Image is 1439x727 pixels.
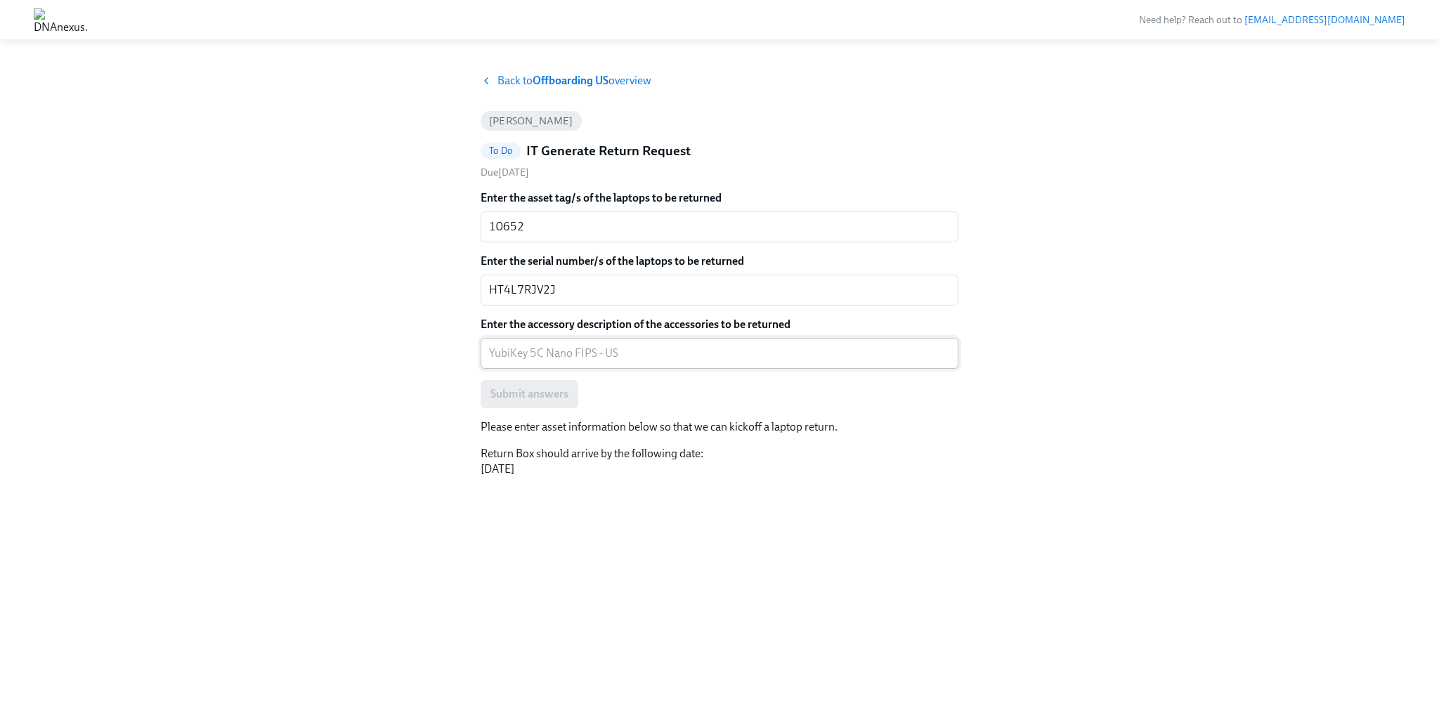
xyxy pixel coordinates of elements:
[481,446,958,477] p: Return Box should arrive by the following date: [DATE]
[489,282,950,299] textarea: HT4L7RJV2J
[481,166,529,178] span: Sunday, August 31st 2025, 9:00 am
[526,142,691,160] h5: IT Generate Return Request
[533,74,608,87] strong: Offboarding US
[481,145,521,156] span: To Do
[481,116,582,126] span: [PERSON_NAME]
[1244,14,1405,26] a: [EMAIL_ADDRESS][DOMAIN_NAME]
[481,317,958,332] label: Enter the accessory description of the accessories to be returned
[34,8,88,31] img: DNAnexus, Inc.
[489,218,950,235] textarea: 10652
[497,73,651,89] span: Back to overview
[481,190,958,206] label: Enter the asset tag/s of the laptops to be returned
[1139,14,1405,26] span: Need help? Reach out to
[481,73,958,89] a: Back toOffboarding USoverview
[481,254,958,269] label: Enter the serial number/s of the laptops to be returned
[481,419,958,435] p: Please enter asset information below so that we can kickoff a laptop return.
